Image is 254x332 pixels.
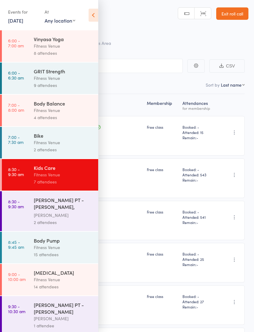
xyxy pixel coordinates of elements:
[34,132,93,139] div: Bike
[182,172,216,177] span: Attended: 543
[182,130,216,135] span: Attended: 15
[34,212,93,219] div: [PERSON_NAME]
[147,124,163,130] span: Free class
[206,82,220,88] label: Sort by
[147,251,163,257] span: Free class
[34,283,93,290] div: 14 attendees
[196,262,198,267] span: -
[147,294,163,299] span: Free class
[34,196,93,212] div: [PERSON_NAME] PT - [PERSON_NAME], [PERSON_NAME]
[34,50,93,57] div: 8 attendees
[2,30,98,62] a: 6:00 -7:00 amVinyasa YogaFitness Venue8 attendees
[182,251,216,257] span: Booked: -
[182,257,216,262] span: Attended: 25
[182,167,216,172] span: Booked: -
[8,304,25,314] time: 9:30 - 10:30 am
[34,75,93,82] div: Fitness Venue
[182,304,216,309] span: Remain:
[2,63,98,94] a: 6:00 -6:30 amGRIT StrengthFitness Venue9 attendees
[34,164,93,171] div: Kids Care
[34,107,93,114] div: Fitness Venue
[34,146,93,153] div: 2 attendees
[182,294,216,299] span: Booked: -
[2,264,98,295] a: 9:00 -10:00 am[MEDICAL_DATA]Fitness Venue14 attendees
[8,102,24,112] time: 7:00 - 8:00 am
[34,251,93,258] div: 15 attendees
[182,214,216,220] span: Attended: 541
[182,209,216,214] span: Booked: -
[34,322,93,329] div: 1 attendee
[147,167,163,172] span: Free class
[182,124,216,130] span: Booked: -
[144,97,180,113] div: Membership
[196,177,198,183] span: -
[92,40,111,46] span: Kids Area
[8,135,24,144] time: 7:00 - 7:30 am
[8,167,24,177] time: 8:30 - 9:30 am
[182,299,216,304] span: Attended: 27
[2,191,98,231] a: 8:30 -9:30 am[PERSON_NAME] PT - [PERSON_NAME], [PERSON_NAME][PERSON_NAME]2 attendees
[34,269,93,276] div: [MEDICAL_DATA]
[209,59,245,73] button: CSV
[34,171,93,178] div: Fitness Venue
[196,135,198,140] span: -
[34,139,93,146] div: Fitness Venue
[8,70,24,80] time: 6:00 - 6:30 am
[34,315,93,322] div: [PERSON_NAME]
[196,220,198,225] span: -
[180,97,218,113] div: Atten­dances
[8,272,26,282] time: 9:00 - 10:00 am
[8,17,23,24] a: [DATE]
[34,276,93,283] div: Fitness Venue
[221,82,242,88] div: Last name
[8,38,24,48] time: 6:00 - 7:00 am
[34,244,93,251] div: Fitness Venue
[182,220,216,225] span: Remain:
[182,262,216,267] span: Remain:
[34,219,93,226] div: 2 attendees
[2,95,98,126] a: 7:00 -8:00 amBody BalanceFitness Venue4 attendees
[2,159,98,191] a: 8:30 -9:30 amKids CareFitness Venue7 attendees
[45,17,75,24] div: Any location
[2,232,98,263] a: 8:45 -9:45 amBody PumpFitness Venue15 attendees
[34,36,93,42] div: Vinyasa Yoga
[147,209,163,214] span: Free class
[34,100,93,107] div: Body Balance
[2,127,98,158] a: 7:00 -7:30 amBikeFitness Venue2 attendees
[8,7,38,17] div: Events for
[34,237,93,244] div: Body Pump
[34,114,93,121] div: 4 attendees
[182,106,216,110] div: for membership
[34,42,93,50] div: Fitness Venue
[34,82,93,89] div: 9 attendees
[34,68,93,75] div: GRIT Strength
[196,304,198,309] span: -
[8,239,24,249] time: 8:45 - 9:45 am
[45,7,75,17] div: At
[182,135,216,140] span: Remain:
[216,7,248,20] a: Exit roll call
[8,199,24,209] time: 8:30 - 9:30 am
[34,178,93,185] div: 7 attendees
[182,177,216,183] span: Remain:
[34,301,93,315] div: [PERSON_NAME] PT - [PERSON_NAME]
